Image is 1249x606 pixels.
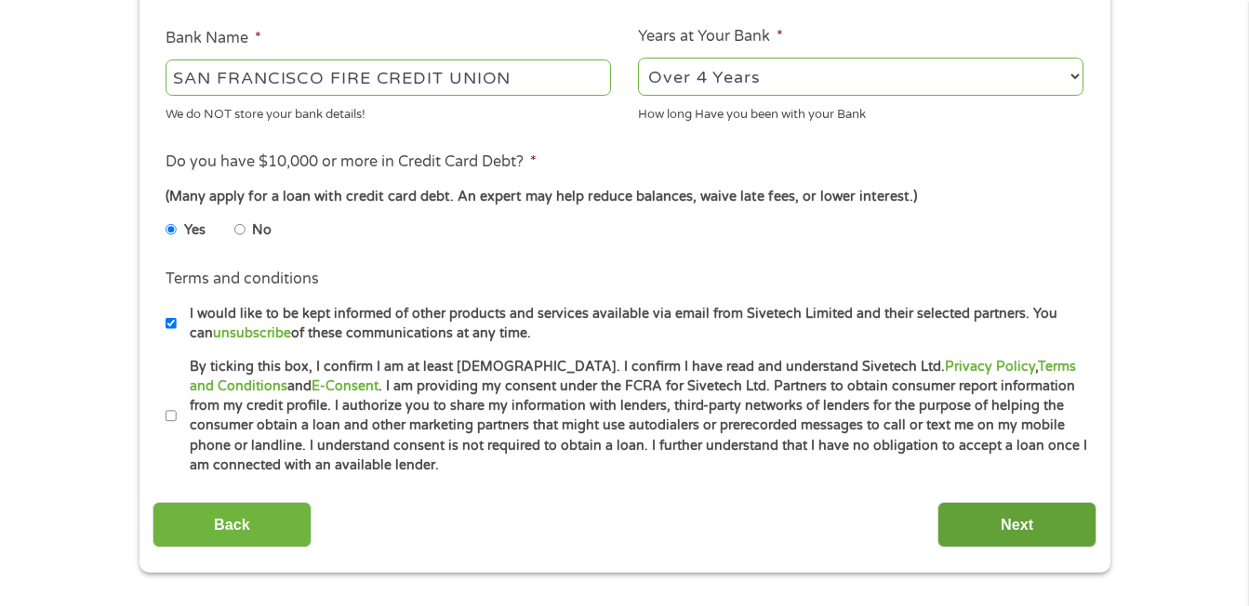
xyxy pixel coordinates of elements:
[166,152,537,172] label: Do you have $10,000 or more in Credit Card Debt?
[638,27,783,46] label: Years at Your Bank
[312,378,379,394] a: E-Consent
[166,99,611,124] div: We do NOT store your bank details!
[945,359,1035,375] a: Privacy Policy
[166,270,319,289] label: Terms and conditions
[153,502,312,547] input: Back
[177,304,1089,344] label: I would like to be kept informed of other products and services available via email from Sivetech...
[252,220,272,241] label: No
[638,99,1083,124] div: How long Have you been with your Bank
[177,357,1089,476] label: By ticking this box, I confirm I am at least [DEMOGRAPHIC_DATA]. I confirm I have read and unders...
[937,502,1096,547] input: Next
[166,29,261,48] label: Bank Name
[190,359,1076,394] a: Terms and Conditions
[184,220,206,241] label: Yes
[213,325,291,341] a: unsubscribe
[166,187,1083,207] div: (Many apply for a loan with credit card debt. An expert may help reduce balances, waive late fees...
